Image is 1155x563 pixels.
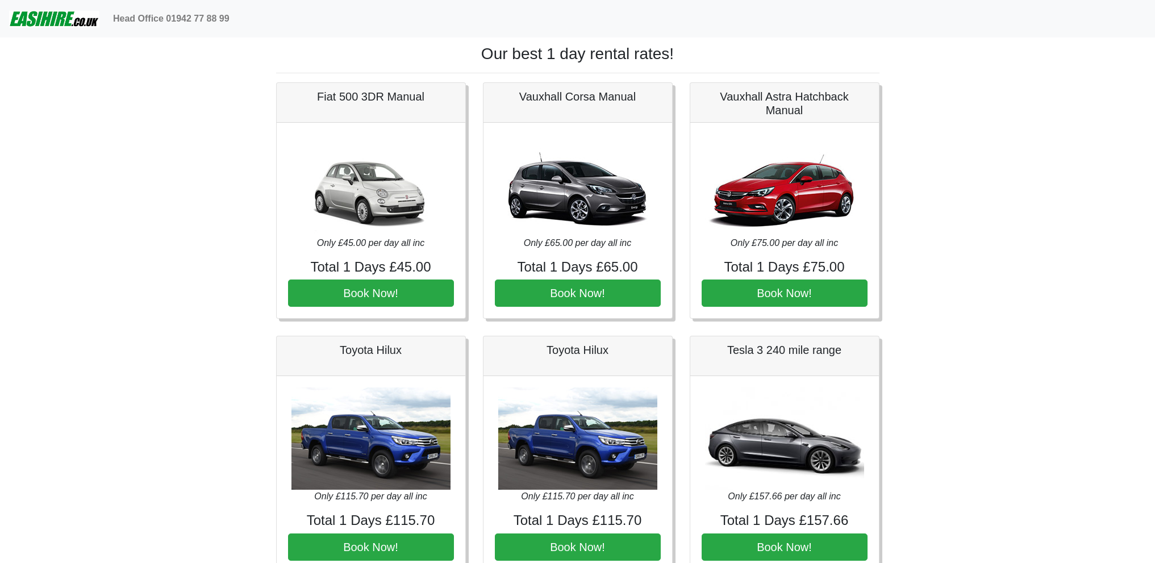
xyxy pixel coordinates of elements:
h5: Toyota Hilux [495,343,661,357]
img: Vauxhall Astra Hatchback Manual [705,134,864,236]
h1: Our best 1 day rental rates! [276,44,879,64]
a: Head Office 01942 77 88 99 [109,7,234,30]
h5: Fiat 500 3DR Manual [288,90,454,103]
h4: Total 1 Days £115.70 [288,512,454,529]
button: Book Now! [288,280,454,307]
img: Vauxhall Corsa Manual [498,134,657,236]
h5: Vauxhall Corsa Manual [495,90,661,103]
button: Book Now! [702,533,868,561]
b: Head Office 01942 77 88 99 [113,14,230,23]
i: Only £45.00 per day all inc [317,238,424,248]
h5: Tesla 3 240 mile range [702,343,868,357]
button: Book Now! [288,533,454,561]
h4: Total 1 Days £75.00 [702,259,868,276]
h4: Total 1 Days £45.00 [288,259,454,276]
img: Tesla 3 240 mile range [705,387,864,490]
button: Book Now! [495,533,661,561]
button: Book Now! [495,280,661,307]
img: easihire_logo_small.png [9,7,99,30]
img: Toyota Hilux [498,387,657,490]
h4: Total 1 Days £65.00 [495,259,661,276]
i: Only £115.70 per day all inc [521,491,633,501]
h5: Vauxhall Astra Hatchback Manual [702,90,868,117]
h5: Toyota Hilux [288,343,454,357]
h4: Total 1 Days £157.66 [702,512,868,529]
i: Only £75.00 per day all inc [731,238,838,248]
img: Fiat 500 3DR Manual [291,134,451,236]
i: Only £115.70 per day all inc [314,491,427,501]
h4: Total 1 Days £115.70 [495,512,661,529]
button: Book Now! [702,280,868,307]
i: Only £65.00 per day all inc [524,238,631,248]
i: Only £157.66 per day all inc [728,491,840,501]
img: Toyota Hilux [291,387,451,490]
